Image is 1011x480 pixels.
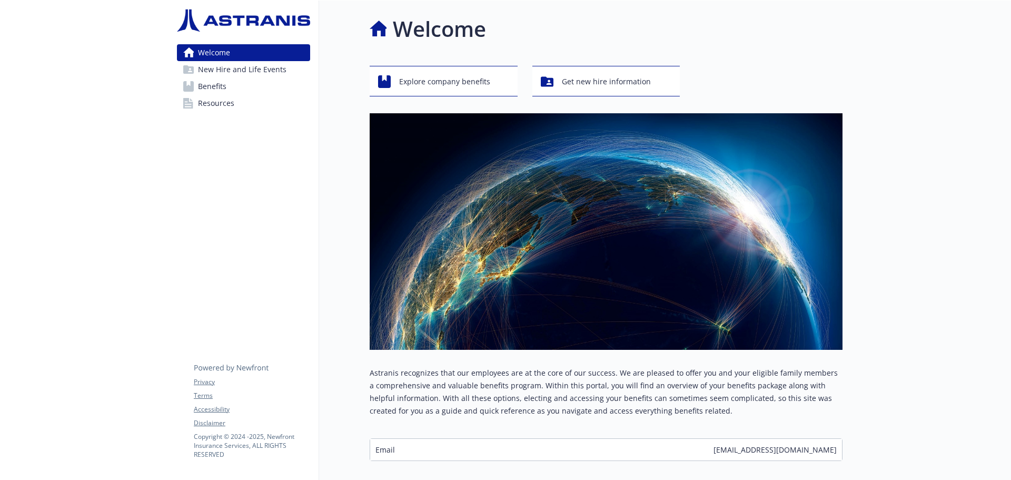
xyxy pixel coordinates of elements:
[177,44,310,61] a: Welcome
[198,95,234,112] span: Resources
[198,78,226,95] span: Benefits
[177,78,310,95] a: Benefits
[198,61,286,78] span: New Hire and Life Events
[375,444,395,455] span: Email
[370,66,518,96] button: Explore company benefits
[370,367,843,417] p: Astranis recognizes that our employees are at the core of our success. We are pleased to offer yo...
[194,377,310,387] a: Privacy
[562,72,651,92] span: Get new hire information
[370,113,843,350] img: overview page banner
[194,405,310,414] a: Accessibility
[177,61,310,78] a: New Hire and Life Events
[532,66,680,96] button: Get new hire information
[194,432,310,459] p: Copyright © 2024 - 2025 , Newfront Insurance Services, ALL RIGHTS RESERVED
[177,95,310,112] a: Resources
[393,13,486,45] h1: Welcome
[713,444,837,455] span: [EMAIL_ADDRESS][DOMAIN_NAME]
[194,418,310,428] a: Disclaimer
[198,44,230,61] span: Welcome
[399,72,490,92] span: Explore company benefits
[194,391,310,400] a: Terms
